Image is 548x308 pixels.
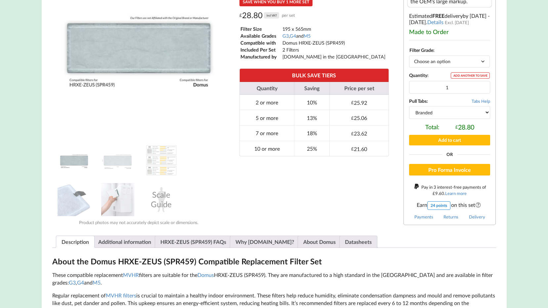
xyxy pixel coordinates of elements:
[303,236,336,248] a: About Domus
[294,110,329,125] td: 13%
[290,33,296,39] a: G4
[282,33,386,39] td: , and
[427,19,443,25] a: Details
[345,236,372,248] a: Datasheets
[160,236,226,248] a: HRXE-ZEUS (SPR459) FAQs
[52,271,496,287] p: These compatible replacement filters are suitable for the HRXE-ZEUS (SPR459). They are manufactur...
[409,201,490,210] span: Earn on this set
[432,13,444,19] b: FREE
[304,33,311,39] a: M5
[101,183,134,216] img: Installing an MVHR Filter
[282,40,386,46] td: Domus HRXE-ZEUS (SPR459)
[240,47,281,53] td: Included Per Set
[282,54,386,60] td: [DOMAIN_NAME] in the [GEOGRAPHIC_DATA]
[409,47,433,53] label: Filter Grade
[472,98,490,104] span: Tabs Help
[240,69,389,82] th: BULK SAVE TIERS
[455,124,458,130] span: £
[294,95,329,110] td: 10%
[294,82,329,95] th: Saving
[240,54,281,60] td: Manufactured by
[409,152,490,157] div: Or
[451,72,490,79] div: ADD ANOTHER TO SAVE
[101,144,134,177] img: Dimensions and Filter Grade of the Domus HRXE-ZEUS (SPR459) Compatible MVHR Filter Replacement Se...
[240,95,294,110] td: 2 or more
[264,12,279,19] div: incl VAT
[409,135,490,145] button: Add to cart
[445,20,469,25] span: Excl. [DATE]
[351,131,354,136] span: £
[425,123,440,131] span: Total:
[409,98,428,104] b: Pull Tabs:
[433,191,435,196] span: £
[351,146,354,151] span: £
[433,191,444,196] div: 9.60
[421,184,486,196] span: Pay in 3 interest-free payments of .
[282,47,386,53] td: 2 Filters
[240,141,294,156] td: 10 or more
[409,13,490,25] span: by [DATE] - [DATE]
[455,123,474,131] div: 28.80
[52,220,225,225] div: Product photos may not accurately depict scale or dimensions.
[409,164,490,176] button: Pro Forma Invoice
[106,292,136,298] a: MVHR filters
[240,82,294,95] th: Quantity
[351,115,354,121] span: £
[239,10,242,20] span: £
[58,144,91,177] img: Domus HRXE-ZEUS (SPR459) Compatible MVHR Filter Replacement Set from MVHR.shop
[235,236,294,248] a: Why [DOMAIN_NAME]?
[145,183,178,216] div: Scale Guide
[282,26,386,32] td: 195 x 565mm
[62,236,89,248] a: Description
[351,130,367,136] div: 23.62
[445,191,467,196] a: Learn more
[240,26,281,32] td: Filter Size
[294,125,329,141] td: 18%
[69,279,76,286] a: G3
[77,279,84,286] a: G4
[145,144,178,177] img: A Table showing a comparison between G3, G4 and M5 for MVHR Filters and their efficiency at captu...
[240,110,294,125] td: 5 or more
[93,279,101,286] a: M5
[52,256,496,267] h2: About the Domus HRXE-ZEUS (SPR459) Compatible Replacement Filter Set
[351,99,367,106] div: 25.92
[197,272,214,278] a: Domus
[469,214,485,219] a: Delivery
[240,125,294,141] td: 7 or more
[240,33,281,39] td: Available Grades
[240,40,281,46] td: Compatible with
[294,141,329,156] td: 25%
[414,214,433,219] a: Payments
[427,201,450,210] div: 24 points
[409,81,490,94] input: Product quantity
[351,146,367,152] div: 21.60
[351,100,354,105] span: £
[282,33,289,39] a: G3
[123,272,139,278] a: MVHR
[351,115,367,121] div: 25.06
[282,10,295,20] span: per set
[98,236,151,248] a: Additional information
[58,183,91,216] img: MVHR Filter with a Black Tag
[329,82,389,95] th: Price per set
[409,28,490,35] div: Made to Order
[443,214,458,219] a: Returns
[239,10,295,20] div: 28.80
